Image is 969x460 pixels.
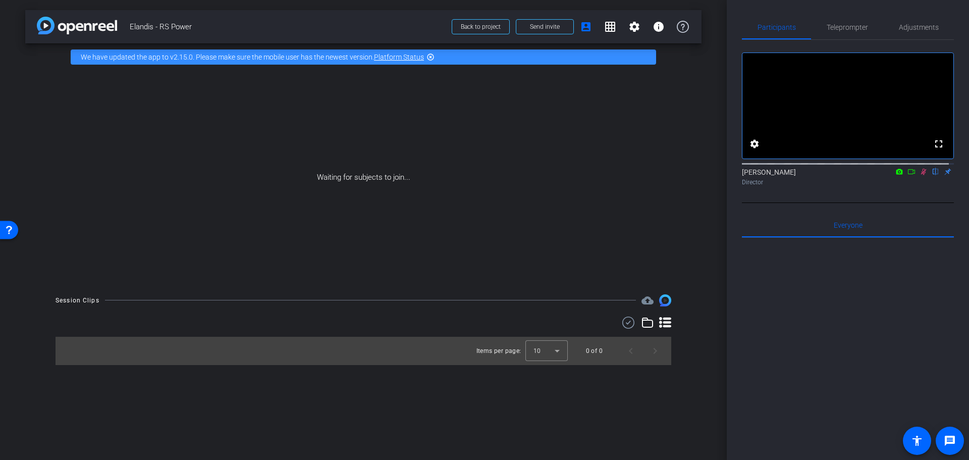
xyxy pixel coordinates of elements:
[56,295,99,305] div: Session Clips
[586,346,603,356] div: 0 of 0
[944,435,956,447] mat-icon: message
[476,346,521,356] div: Items per page:
[930,167,942,176] mat-icon: flip
[742,178,954,187] div: Director
[604,21,616,33] mat-icon: grid_on
[827,24,868,31] span: Teleprompter
[643,339,667,363] button: Next page
[580,21,592,33] mat-icon: account_box
[619,339,643,363] button: Previous page
[516,19,574,34] button: Send invite
[461,23,501,30] span: Back to project
[748,138,761,150] mat-icon: settings
[742,167,954,187] div: [PERSON_NAME]
[530,23,560,31] span: Send invite
[426,53,435,61] mat-icon: highlight_off
[37,17,117,34] img: app-logo
[758,24,796,31] span: Participants
[911,435,923,447] mat-icon: accessibility
[71,49,656,65] div: We have updated the app to v2.15.0. Please make sure the mobile user has the newest version.
[653,21,665,33] mat-icon: info
[641,294,654,306] mat-icon: cloud_upload
[834,222,863,229] span: Everyone
[374,53,424,61] a: Platform Status
[25,71,702,284] div: Waiting for subjects to join...
[628,21,640,33] mat-icon: settings
[641,294,654,306] span: Destinations for your clips
[130,17,446,37] span: Elandis - RS Power
[933,138,945,150] mat-icon: fullscreen
[452,19,510,34] button: Back to project
[659,294,671,306] img: Session clips
[899,24,939,31] span: Adjustments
